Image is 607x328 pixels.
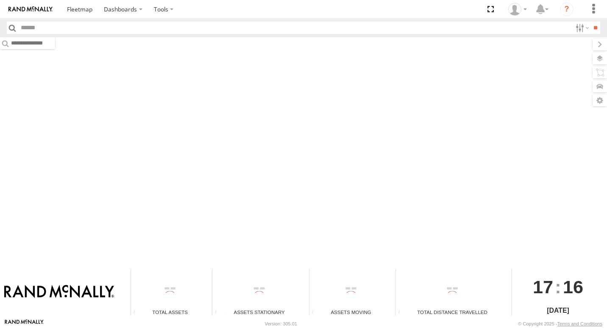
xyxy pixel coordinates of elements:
i: ? [560,3,574,16]
img: Rand McNally [4,285,114,299]
div: Assets Stationary [212,309,306,316]
a: Terms and Conditions [557,321,602,326]
div: © Copyright 2025 - [518,321,602,326]
label: Search Filter Options [572,22,590,34]
span: 16 [563,269,583,305]
div: Valeo Dash [505,3,530,16]
div: Total Distance Travelled [396,309,509,316]
label: Map Settings [593,95,607,106]
div: Assets Moving [309,309,393,316]
div: Total number of assets current in transit. [309,309,322,316]
a: Visit our Website [5,320,44,328]
div: [DATE] [512,306,604,316]
div: Total number of assets current stationary. [212,309,225,316]
div: Total Assets [131,309,209,316]
div: Version: 305.01 [265,321,297,326]
span: 17 [533,269,553,305]
div: : [512,269,604,305]
div: Total distance travelled by all assets within specified date range and applied filters [396,309,409,316]
div: Total number of Enabled Assets [131,309,144,316]
img: rand-logo.svg [8,6,53,12]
